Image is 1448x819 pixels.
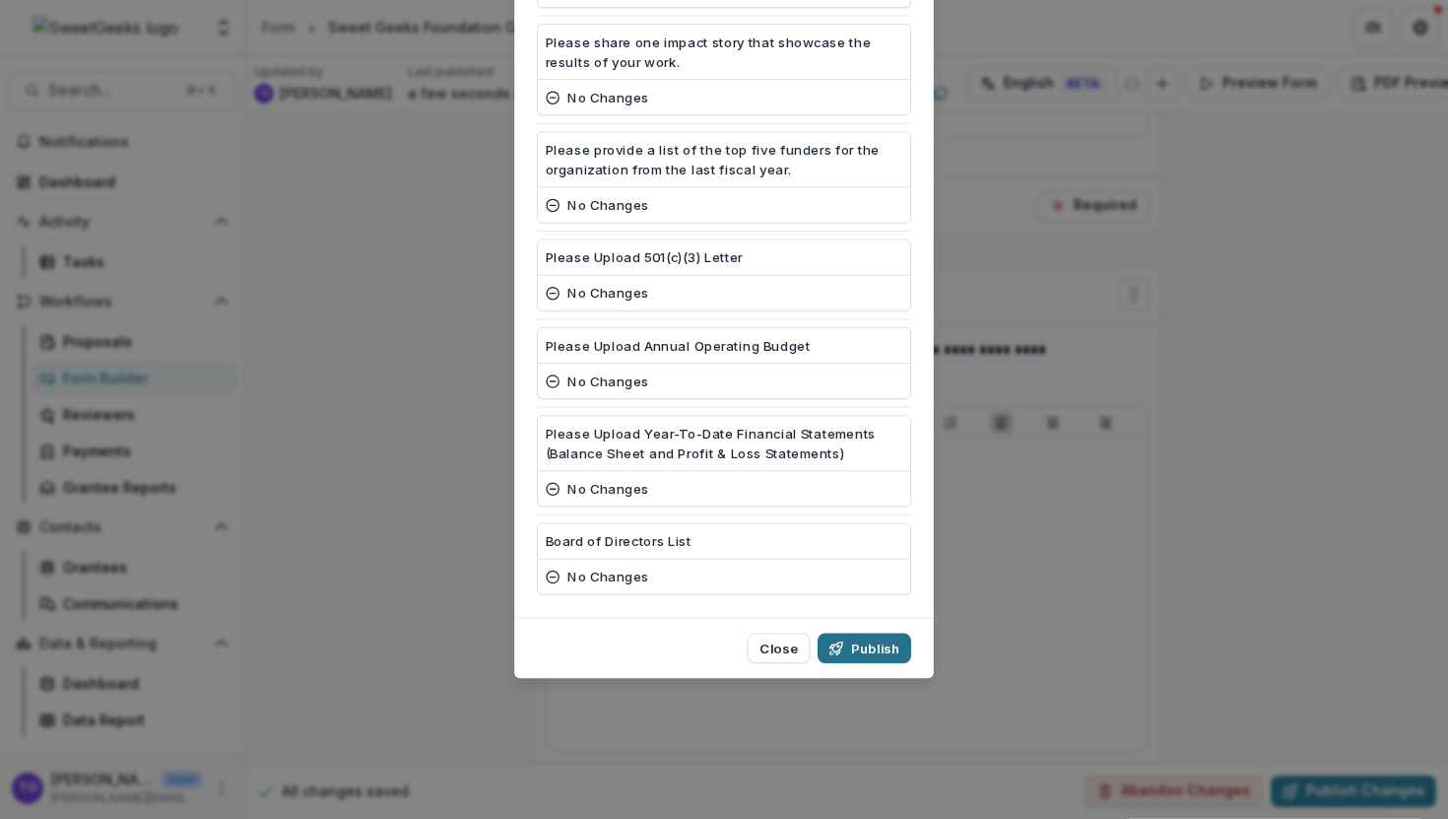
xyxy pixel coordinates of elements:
p: no changes [567,479,649,499]
p: Please Upload Annual Operating Budget [546,335,811,355]
p: no changes [567,195,649,215]
button: Close [748,634,811,663]
p: Please provide a list of the top five funders for the organization from the last fiscal year. [546,140,903,179]
p: no changes [567,567,649,586]
p: Please share one impact story that showcase the results of your work. [546,33,903,72]
p: Please Upload 501(c)(3) Letter [546,247,743,267]
p: Board of Directors List [546,531,691,551]
p: no changes [567,88,649,107]
button: Publish [818,634,911,663]
p: no changes [567,372,649,391]
p: no changes [567,283,649,303]
p: Please Upload Year-To-Date Financial Statements (Balance Sheet and Profit & Loss Statements) [546,424,903,463]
